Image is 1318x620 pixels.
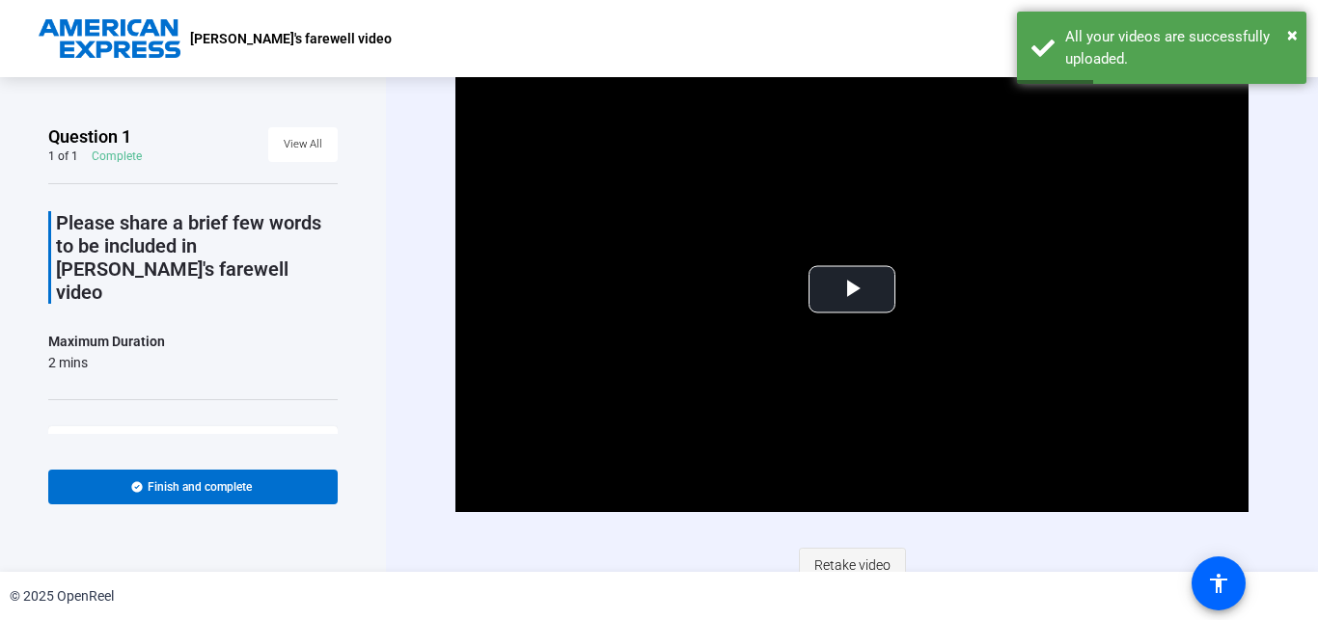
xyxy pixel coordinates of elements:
[10,586,114,607] div: © 2025 OpenReel
[56,211,338,304] p: Please share a brief few words to be included in [PERSON_NAME]'s farewell video
[48,125,131,148] span: Question 1
[92,148,142,164] div: Complete
[809,265,895,312] button: Play Video
[268,127,338,162] button: View All
[48,353,165,372] div: 2 mins
[48,470,338,504] button: Finish and complete
[190,27,392,50] p: [PERSON_NAME]'s farewell video
[1065,26,1292,69] div: All your videos are successfully uploaded.
[48,330,165,353] div: Maximum Duration
[1287,23,1298,46] span: ×
[39,19,180,58] img: OpenReel logo
[148,479,252,495] span: Finish and complete
[48,148,78,164] div: 1 of 1
[284,130,322,159] span: View All
[1287,20,1298,49] button: Close
[799,548,906,582] button: Retake video
[814,547,891,583] span: Retake video
[455,67,1248,512] div: Video Player
[1207,572,1230,595] mat-icon: accessibility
